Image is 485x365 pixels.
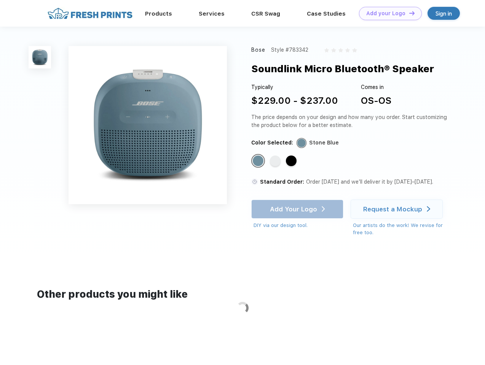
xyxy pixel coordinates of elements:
[286,156,297,166] div: Black
[309,139,339,147] div: Stone Blue
[331,48,336,52] img: gray_star.svg
[270,156,281,166] div: White Smoke
[251,10,280,17] a: CSR Swag
[251,139,293,147] div: Color Selected:
[254,222,343,229] div: DIY via our design tool.
[338,48,343,52] img: gray_star.svg
[45,7,135,20] img: fo%20logo%202.webp
[37,287,448,302] div: Other products you might like
[361,83,391,91] div: Comes in
[271,46,308,54] div: Style #783342
[324,48,329,52] img: gray_star.svg
[306,179,433,185] span: Order [DATE] and we’ll deliver it by [DATE]–[DATE].
[251,83,338,91] div: Typically
[345,48,350,52] img: gray_star.svg
[427,206,430,212] img: white arrow
[251,62,434,76] div: Soundlink Micro Bluetooth® Speaker
[29,46,51,68] img: func=resize&h=100
[260,179,304,185] span: Standard Order:
[69,46,227,204] img: func=resize&h=640
[253,156,263,166] div: Stone Blue
[366,10,405,17] div: Add your Logo
[352,48,357,52] img: gray_star.svg
[428,7,460,20] a: Sign in
[251,113,450,129] div: The price depends on your design and how many you order. Start customizing the product below for ...
[145,10,172,17] a: Products
[363,205,422,213] div: Request a Mockup
[361,94,391,108] div: OS-OS
[251,46,266,54] div: Bose
[436,9,452,18] div: Sign in
[199,10,225,17] a: Services
[353,222,450,236] div: Our artists do the work! We revise for free too.
[251,178,258,185] img: standard order
[251,94,338,108] div: $229.00 - $237.00
[409,11,415,15] img: DT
